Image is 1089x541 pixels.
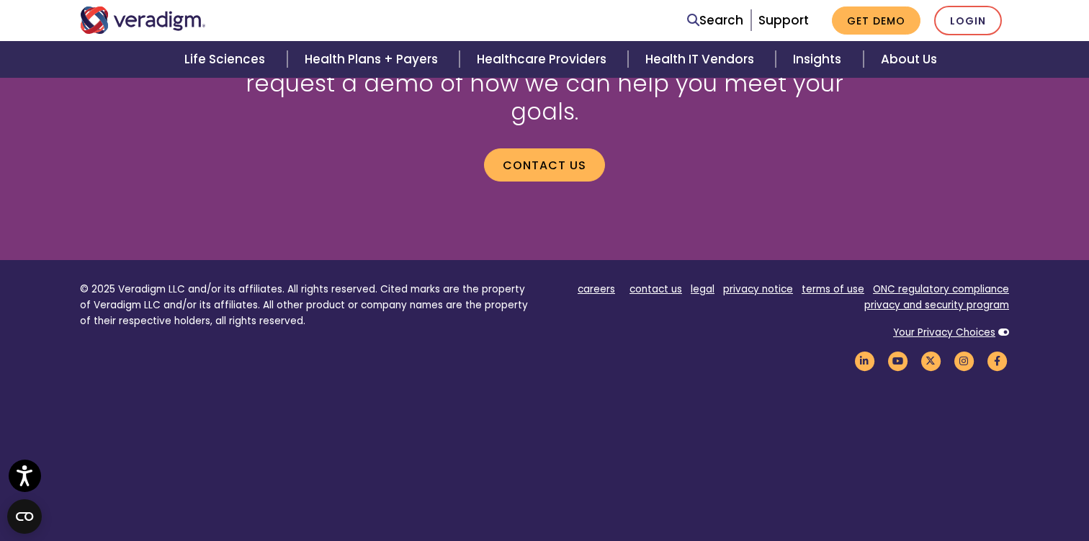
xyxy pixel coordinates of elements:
[873,282,1009,296] a: ONC regulatory compliance
[985,354,1009,368] a: Veradigm Facebook Link
[776,41,863,78] a: Insights
[812,452,1072,524] iframe: Drift Chat Widget
[723,282,793,296] a: privacy notice
[628,41,776,78] a: Health IT Vendors
[918,354,943,368] a: Veradigm Twitter Link
[864,298,1009,312] a: privacy and security program
[885,354,910,368] a: Veradigm YouTube Link
[80,282,534,328] p: © 2025 Veradigm LLC and/or its affiliates. All rights reserved. Cited marks are the property of V...
[460,41,628,78] a: Healthcare Providers
[484,148,605,182] a: Contact us
[7,499,42,534] button: Open CMP widget
[852,354,877,368] a: Veradigm LinkedIn Link
[167,41,287,78] a: Life Sciences
[238,43,851,125] h2: Speak with a Veradigm Account Executive or request a demo of how we can help you meet your goals.
[287,41,460,78] a: Health Plans + Payers
[629,282,682,296] a: contact us
[691,282,714,296] a: legal
[893,326,995,339] a: Your Privacy Choices
[951,354,976,368] a: Veradigm Instagram Link
[864,41,954,78] a: About Us
[802,282,864,296] a: terms of use
[578,282,615,296] a: careers
[80,6,206,34] img: Veradigm logo
[687,11,743,30] a: Search
[934,6,1002,35] a: Login
[832,6,920,35] a: Get Demo
[758,12,809,29] a: Support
